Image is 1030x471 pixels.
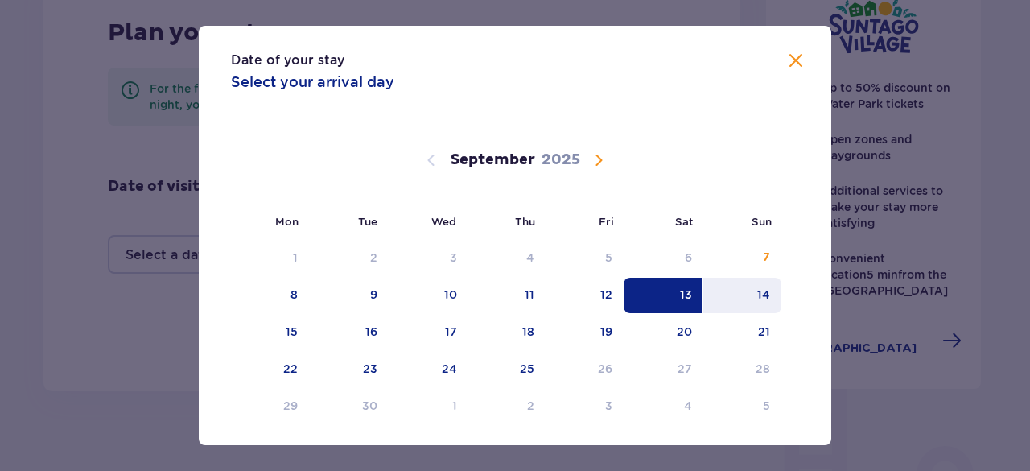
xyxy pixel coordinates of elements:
p: September [451,151,535,170]
td: Choose Wednesday, September 24, 2025 as your check-out date. It’s available. [389,352,468,387]
td: Not available. Friday, September 5, 2025 [546,241,624,276]
td: Choose Thursday, September 25, 2025 as your check-out date. It’s available. [468,352,546,387]
td: Choose Sunday, September 7, 2025 as your check-out date. It’s available. [703,241,781,276]
td: Not available. Thursday, October 2, 2025 [468,389,546,424]
td: Choose Wednesday, September 10, 2025 as your check-out date. It’s available. [389,278,468,313]
td: Choose Sunday, October 5, 2025 as your check-out date. It’s available. [703,389,781,424]
div: 26 [598,361,612,377]
td: Choose Saturday, September 20, 2025 as your check-out date. It’s available. [624,315,703,350]
td: Choose Wednesday, September 17, 2025 as your check-out date. It’s available. [389,315,468,350]
td: Not available. Wednesday, September 3, 2025 [389,241,468,276]
td: Choose Tuesday, September 16, 2025 as your check-out date. It’s available. [309,315,389,350]
td: Selected as start date. Saturday, September 13, 2025 [624,278,703,313]
td: Not available. Friday, September 26, 2025 [546,352,624,387]
td: Not available. Sunday, September 28, 2025 [703,352,781,387]
td: Choose Friday, September 12, 2025 as your check-out date. It’s available. [546,278,624,313]
td: Choose Tuesday, September 23, 2025 as your check-out date. It’s available. [309,352,389,387]
td: Not available. Thursday, September 4, 2025 [468,241,546,276]
div: 18 [522,324,534,340]
div: 2 [370,250,377,266]
div: 4 [526,250,534,266]
td: Not available. Monday, September 29, 2025 [231,389,309,424]
td: Choose Thursday, September 11, 2025 as your check-out date. It’s available. [468,278,546,313]
div: 9 [370,287,377,303]
td: Not available. Tuesday, September 30, 2025 [309,389,389,424]
div: 25 [520,361,534,377]
td: Choose Monday, September 15, 2025 as your check-out date. It’s available. [231,315,309,350]
small: Sat [675,215,693,228]
td: Choose Monday, September 8, 2025 as your check-out date. It’s available. [231,278,309,313]
div: 6 [685,250,692,266]
small: Tue [358,215,377,228]
div: 17 [445,324,457,340]
td: Not available. Tuesday, September 2, 2025 [309,241,389,276]
td: Not available. Wednesday, October 1, 2025 [389,389,468,424]
td: Choose Sunday, September 21, 2025 as your check-out date. It’s available. [703,315,781,350]
td: Not available. Monday, September 1, 2025 [231,241,309,276]
div: 23 [363,361,377,377]
p: Date of your stay [231,52,344,69]
div: 1 [293,250,298,266]
td: Choose Tuesday, September 9, 2025 as your check-out date. It’s available. [309,278,389,313]
div: 19 [600,324,612,340]
td: Not available. Saturday, September 27, 2025 [624,352,703,387]
td: Choose Friday, September 19, 2025 as your check-out date. It’s available. [546,315,624,350]
small: Wed [431,215,456,228]
div: 13 [680,287,692,303]
div: 27 [678,361,692,377]
div: 24 [442,361,457,377]
div: Calendar [199,118,831,452]
p: 2025 [542,151,580,170]
div: 16 [365,324,377,340]
div: 15 [286,324,298,340]
td: Choose Sunday, September 14, 2025 as your check-out date. It’s available. [703,278,781,313]
td: Choose Monday, September 22, 2025 as your check-out date. It’s available. [231,352,309,387]
div: 8 [290,287,298,303]
div: 20 [677,324,692,340]
td: Not available. Friday, October 3, 2025 [546,389,624,424]
td: Choose Thursday, September 18, 2025 as your check-out date. It’s available. [468,315,546,350]
small: Thu [515,215,535,228]
div: 11 [525,287,534,303]
div: 10 [444,287,457,303]
div: 5 [605,250,612,266]
div: 22 [283,361,298,377]
div: 12 [600,287,612,303]
td: Not available. Saturday, September 6, 2025 [624,241,703,276]
div: 3 [450,250,457,266]
small: Fri [599,215,614,228]
p: Select your arrival day [231,72,394,92]
td: Not available. Saturday, October 4, 2025 [624,389,703,424]
small: Mon [275,215,299,228]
